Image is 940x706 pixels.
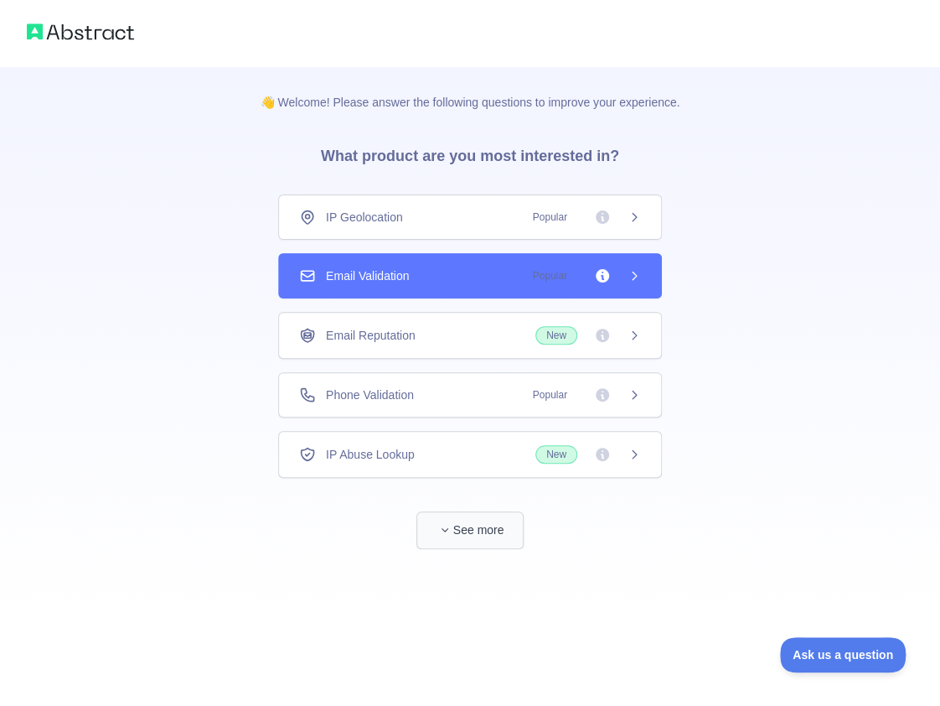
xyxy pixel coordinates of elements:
[27,20,134,44] img: Abstract logo
[326,387,414,403] span: Phone Validation
[234,67,707,111] p: 👋 Welcome! Please answer the following questions to improve your experience.
[326,446,415,463] span: IP Abuse Lookup
[523,387,577,403] span: Popular
[416,511,524,549] button: See more
[523,209,577,226] span: Popular
[535,445,577,464] span: New
[326,209,403,226] span: IP Geolocation
[535,326,577,345] span: New
[326,327,416,344] span: Email Reputation
[780,637,906,672] iframe: Toggle Customer Support
[523,267,577,284] span: Popular
[326,267,409,284] span: Email Validation
[294,111,646,195] h3: What product are you most interested in?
